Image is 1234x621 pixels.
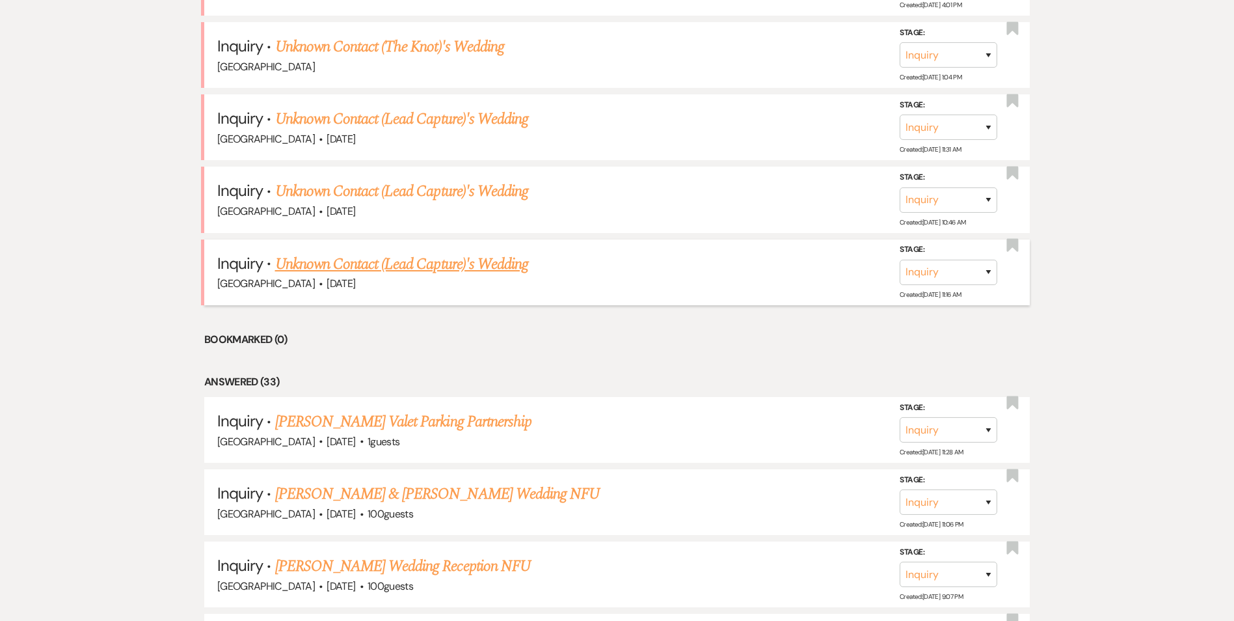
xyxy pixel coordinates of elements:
[217,60,315,74] span: [GEOGRAPHIC_DATA]
[900,290,961,299] span: Created: [DATE] 11:16 AM
[900,145,961,154] span: Created: [DATE] 11:31 AM
[900,217,965,226] span: Created: [DATE] 10:46 AM
[900,1,961,9] span: Created: [DATE] 4:01 PM
[900,243,997,257] label: Stage:
[900,473,997,488] label: Stage:
[217,277,315,290] span: [GEOGRAPHIC_DATA]
[900,592,963,601] span: Created: [DATE] 9:07 PM
[275,180,529,203] a: Unknown Contact (Lead Capture)'s Wedding
[900,448,963,456] span: Created: [DATE] 11:28 AM
[900,25,997,40] label: Stage:
[217,435,315,448] span: [GEOGRAPHIC_DATA]
[204,331,1030,348] li: Bookmarked (0)
[217,411,263,431] span: Inquiry
[217,132,315,146] span: [GEOGRAPHIC_DATA]
[327,435,355,448] span: [DATE]
[327,132,355,146] span: [DATE]
[217,579,315,593] span: [GEOGRAPHIC_DATA]
[900,520,963,529] span: Created: [DATE] 11:06 PM
[275,107,529,131] a: Unknown Contact (Lead Capture)'s Wedding
[327,204,355,218] span: [DATE]
[217,108,263,128] span: Inquiry
[327,277,355,290] span: [DATE]
[217,483,263,503] span: Inquiry
[217,36,263,56] span: Inquiry
[275,410,532,434] a: [PERSON_NAME] Valet Parking Partnership
[275,555,531,578] a: [PERSON_NAME] Wedding Reception NFU
[275,253,529,276] a: Unknown Contact (Lead Capture)'s Wedding
[900,98,997,113] label: Stage:
[368,435,400,448] span: 1 guests
[204,374,1030,391] li: Answered (33)
[217,555,263,575] span: Inquiry
[217,507,315,521] span: [GEOGRAPHIC_DATA]
[327,507,355,521] span: [DATE]
[327,579,355,593] span: [DATE]
[368,507,413,521] span: 100 guests
[368,579,413,593] span: 100 guests
[900,400,997,415] label: Stage:
[900,545,997,560] label: Stage:
[217,253,263,273] span: Inquiry
[275,482,600,506] a: [PERSON_NAME] & [PERSON_NAME] Wedding NFU
[217,204,315,218] span: [GEOGRAPHIC_DATA]
[900,171,997,185] label: Stage:
[275,35,504,59] a: Unknown Contact (The Knot)'s Wedding
[900,73,961,81] span: Created: [DATE] 1:04 PM
[217,180,263,200] span: Inquiry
